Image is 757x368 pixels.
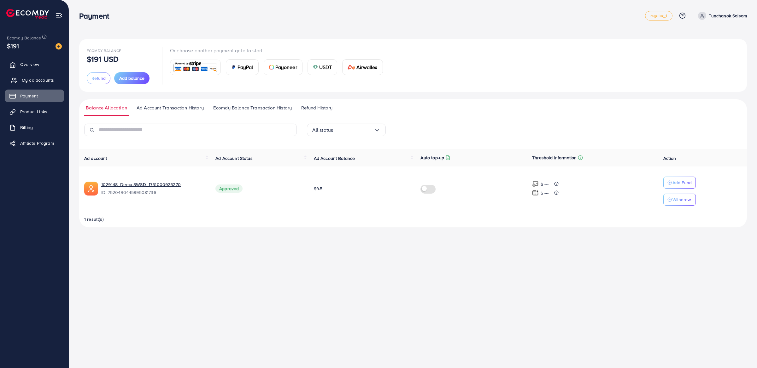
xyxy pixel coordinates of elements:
span: PayPal [238,63,253,71]
span: $9.5 [314,185,323,192]
img: ic-ads-acc.e4c84228.svg [84,182,98,196]
span: Affiliate Program [20,140,54,146]
span: Payoneer [275,63,297,71]
h3: Payment [79,11,114,20]
span: Ecomdy Balance Transaction History [213,104,292,111]
span: Refund [91,75,106,81]
img: card [313,65,318,70]
p: Add Fund [672,179,692,186]
span: Ad Account Transaction History [137,104,204,111]
img: card [348,65,355,70]
p: Withdraw [672,196,691,203]
img: card [172,61,219,74]
span: $191 [7,41,19,50]
img: logo [6,9,49,19]
a: Product Links [5,105,64,118]
span: Airwallex [356,63,377,71]
span: USDT [319,63,332,71]
a: Tunchanok Saisom [695,12,747,20]
a: cardPayoneer [264,59,302,75]
iframe: Chat [730,340,752,363]
span: Ad Account Balance [314,155,355,161]
a: card [170,60,221,75]
a: 1029148_Demo-SWSD_1751000925270 [101,181,205,188]
span: regular_1 [650,14,667,18]
span: Overview [20,61,39,67]
img: card [269,65,274,70]
span: 1 result(s) [84,216,104,222]
a: cardUSDT [308,59,337,75]
span: Approved [215,184,243,193]
a: My ad accounts [5,74,64,86]
input: Search for option [333,125,374,135]
button: Refund [87,72,110,84]
span: My ad accounts [22,77,54,83]
p: Or choose another payment gate to start [170,47,388,54]
img: top-up amount [532,190,539,196]
a: cardPayPal [226,59,259,75]
button: Withdraw [663,194,696,206]
a: Payment [5,90,64,102]
p: Auto top-up [420,154,444,161]
a: Billing [5,121,64,134]
a: Affiliate Program [5,137,64,149]
span: Ad account [84,155,107,161]
button: Add balance [114,72,150,84]
span: Ecomdy Balance [7,35,41,41]
span: Ad Account Status [215,155,253,161]
span: All status [312,125,333,135]
span: ID: 7520490445995081736 [101,189,205,196]
img: top-up amount [532,181,539,187]
span: Billing [20,124,33,131]
span: Action [663,155,676,161]
button: Add Fund [663,177,696,189]
span: Ecomdy Balance [87,48,121,53]
span: Product Links [20,108,47,115]
img: card [231,65,236,70]
a: cardAirwallex [342,59,383,75]
img: image [56,43,62,50]
span: Add balance [119,75,144,81]
span: Refund History [301,104,332,111]
p: Threshold information [532,154,577,161]
div: <span class='underline'>1029148_Demo-SWSD_1751000925270</span></br>7520490445995081736 [101,181,205,196]
span: Payment [20,93,38,99]
div: Search for option [307,124,386,136]
a: regular_1 [645,11,672,20]
p: $ --- [541,180,549,188]
p: $ --- [541,189,549,197]
a: Overview [5,58,64,71]
p: $191 USD [87,55,119,63]
img: menu [56,12,63,19]
span: Balance Allocation [86,104,127,111]
p: Tunchanok Saisom [709,12,747,20]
